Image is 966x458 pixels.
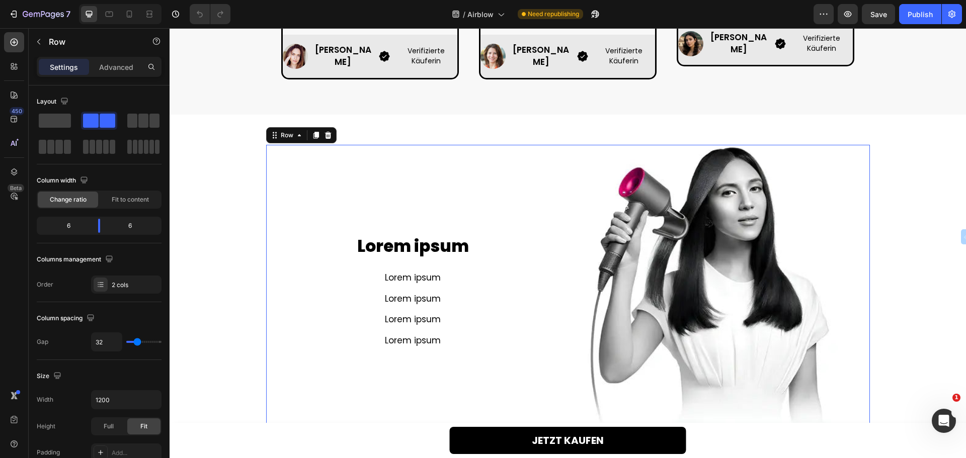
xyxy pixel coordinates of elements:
[311,16,336,41] img: gempages_583902466479751911-18b78abe-d853-478c-acc0-95c9b3562179.webp
[49,36,134,48] p: Row
[899,4,941,24] button: Publish
[341,16,402,40] p: [PERSON_NAME]
[8,184,24,192] div: Beta
[463,9,465,20] span: /
[108,219,159,233] div: 6
[37,422,55,431] div: Height
[98,306,389,319] p: Lorem ipsum
[961,229,966,244] button: ←
[4,4,75,24] button: 7
[424,18,485,38] p: Verifizierte Käuferin
[104,422,114,431] span: Full
[140,422,147,431] span: Fit
[908,9,933,20] div: Publish
[97,207,390,230] h2: Lorem ipsum
[280,399,516,426] a: JETZT KAUFEN
[539,4,600,28] p: [PERSON_NAME]
[226,18,287,38] p: Verifizierte Käuferin
[50,195,87,204] span: Change ratio
[37,337,48,346] div: Gap
[170,28,966,458] iframe: Design area
[37,95,70,109] div: Layout
[66,8,70,20] p: 7
[37,174,90,188] div: Column width
[50,62,78,72] p: Settings
[952,394,960,402] span: 1
[862,4,895,24] button: Save
[92,333,122,351] input: Auto
[190,4,230,24] div: Undo/Redo
[37,448,60,457] div: Padding
[932,409,956,433] iframe: Intercom live chat
[143,16,204,40] p: [PERSON_NAME]
[10,107,24,115] div: 450
[622,6,683,25] p: Verifizierte Käuferin
[98,264,389,278] p: Lorem ipsum
[112,281,159,290] div: 2 cols
[37,280,53,289] div: Order
[528,10,579,19] span: Need republishing
[37,395,53,404] div: Width
[112,448,159,457] div: Add...
[39,219,90,233] div: 6
[509,3,534,28] img: gempages_583902466479751911-33eb3c87-a370-4301-9f06-b6eb794855d0.webp
[362,405,434,420] p: JETZT KAUFEN
[37,370,63,383] div: Size
[112,195,149,204] span: Fit to content
[467,9,494,20] span: Airblow
[870,10,887,19] span: Save
[99,62,133,72] p: Advanced
[98,243,389,256] p: Lorem ipsum
[37,253,115,266] div: Columns management
[37,312,97,325] div: Column spacing
[109,103,126,112] div: Row
[113,16,138,41] img: gempages_583902466479751911-5f87d057-958b-4266-8a82-181a805f7490.webp
[98,285,389,298] p: Lorem ipsum
[407,117,700,410] img: gempages_583902466479751911-341c69fd-ee8d-403c-90d9-acb46238f7ae.webp
[92,391,161,409] input: Auto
